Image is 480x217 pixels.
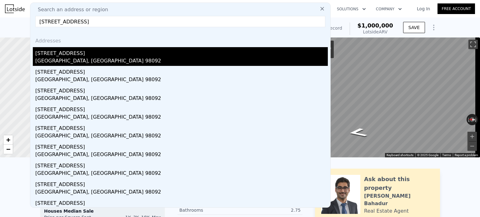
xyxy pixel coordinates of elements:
[35,160,328,170] div: [STREET_ADDRESS]
[357,29,393,35] div: Lotside ARV
[340,126,375,139] path: Go North, 45th Ave S
[35,16,325,27] input: Enter an address, city, region, neighborhood or zip code
[35,57,328,66] div: [GEOGRAPHIC_DATA], [GEOGRAPHIC_DATA] 98092
[403,22,425,33] button: SAVE
[409,6,437,12] a: Log In
[35,132,328,141] div: [GEOGRAPHIC_DATA], [GEOGRAPHIC_DATA] 98092
[442,153,451,157] a: Terms (opens in new tab)
[467,117,478,122] button: Reset the view
[286,37,480,157] div: Street View
[35,197,328,207] div: [STREET_ADDRESS]
[35,122,328,132] div: [STREET_ADDRESS]
[364,207,409,215] div: Real Estate Agent
[467,132,477,141] button: Zoom in
[468,40,478,49] button: Toggle fullscreen view
[417,153,438,157] span: © 2025 Google
[455,153,478,157] a: Report a problem
[35,207,328,216] div: [GEOGRAPHIC_DATA], [GEOGRAPHIC_DATA] 98092
[286,37,480,157] div: Map
[332,3,371,15] button: Solutions
[33,32,328,47] div: Addresses
[3,135,13,145] a: Zoom in
[387,153,413,157] button: Keyboard shortcuts
[35,95,328,103] div: [GEOGRAPHIC_DATA], [GEOGRAPHIC_DATA] 98092
[467,114,470,125] button: Rotate counterclockwise
[5,4,25,13] img: Lotside
[35,141,328,151] div: [STREET_ADDRESS]
[35,178,328,188] div: [STREET_ADDRESS]
[35,188,328,197] div: [GEOGRAPHIC_DATA], [GEOGRAPHIC_DATA] 98092
[35,47,328,57] div: [STREET_ADDRESS]
[364,192,434,207] div: [PERSON_NAME] Bahadur
[179,207,240,213] div: Bathrooms
[35,170,328,178] div: [GEOGRAPHIC_DATA], [GEOGRAPHIC_DATA] 98092
[475,114,478,125] button: Rotate clockwise
[240,207,301,213] div: 2.75
[437,3,475,14] a: Free Account
[357,22,393,29] span: $1,000,000
[35,103,328,113] div: [STREET_ADDRESS]
[427,21,440,34] button: Show Options
[35,66,328,76] div: [STREET_ADDRESS]
[35,85,328,95] div: [STREET_ADDRESS]
[3,145,13,154] a: Zoom out
[364,175,434,192] div: Ask about this property
[467,141,477,151] button: Zoom out
[44,208,161,214] div: Houses Median Sale
[35,76,328,85] div: [GEOGRAPHIC_DATA], [GEOGRAPHIC_DATA] 98092
[35,113,328,122] div: [GEOGRAPHIC_DATA], [GEOGRAPHIC_DATA] 98092
[6,145,10,153] span: −
[33,6,108,13] span: Search an address or region
[6,136,10,144] span: +
[371,3,407,15] button: Company
[35,151,328,160] div: [GEOGRAPHIC_DATA], [GEOGRAPHIC_DATA] 98092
